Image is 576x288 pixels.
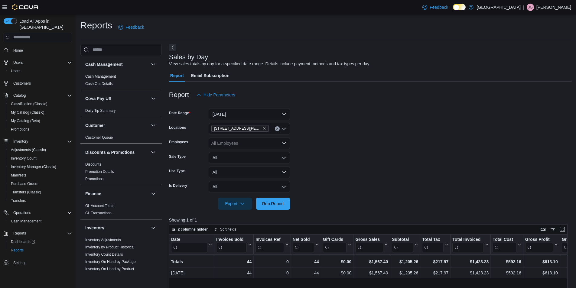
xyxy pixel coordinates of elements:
[150,95,157,102] button: Cova Pay US
[11,198,26,203] span: Transfers
[80,19,112,31] h1: Reports
[1,58,74,67] button: Users
[255,237,284,242] div: Invoices Ref
[169,169,185,173] label: Use Type
[255,237,284,252] div: Invoices Ref
[4,44,72,283] nav: Complex example
[292,237,319,252] button: Net Sold
[216,237,247,252] div: Invoices Sold
[17,18,72,30] span: Load All Apps in [GEOGRAPHIC_DATA]
[262,201,284,207] span: Run Report
[8,117,43,125] a: My Catalog (Beta)
[281,126,286,131] button: Open list of options
[85,170,114,174] a: Promotion Details
[8,117,72,125] span: My Catalog (Beta)
[355,258,388,265] div: $1,567.40
[85,238,121,242] span: Inventory Adjustments
[170,70,184,82] span: Report
[85,267,134,271] a: Inventory On Hand by Product
[169,183,187,188] label: Is Delivery
[8,163,72,170] span: Inventory Manager (Classic)
[13,81,31,86] span: Customers
[211,125,269,132] span: 1165 McNutt Road
[6,238,74,246] a: Dashboards
[11,239,35,244] span: Dashboards
[11,173,26,178] span: Manifests
[8,155,72,162] span: Inventory Count
[392,237,418,252] button: Subtotal
[8,67,72,75] span: Users
[169,140,188,144] label: Employees
[11,230,28,237] button: Reports
[1,258,74,267] button: Settings
[85,211,112,215] a: GL Transactions
[11,47,72,54] span: Home
[11,138,72,145] span: Inventory
[80,161,162,185] div: Discounts & Promotions
[150,190,157,197] button: Finance
[203,92,235,98] span: Hide Parameters
[212,226,239,233] button: Sort fields
[6,67,74,75] button: Users
[559,226,566,233] button: Enter fullscreen
[11,259,72,266] span: Settings
[209,108,290,120] button: [DATE]
[150,149,157,156] button: Discounts & Promotions
[85,204,114,208] a: GL Account Totals
[323,269,352,277] div: $0.00
[85,82,113,86] a: Cash Out Details
[275,126,280,131] button: Clear input
[85,61,148,67] button: Cash Management
[11,259,29,267] a: Settings
[8,180,72,187] span: Purchase Orders
[11,127,29,132] span: Promotions
[8,109,72,116] span: My Catalog (Classic)
[8,155,39,162] a: Inventory Count
[8,67,23,75] a: Users
[169,44,176,51] button: Next
[169,91,189,99] h3: Report
[355,237,383,242] div: Gross Sales
[169,61,370,67] div: View sales totals by day for a specified date range. Details include payment methods and tax type...
[8,189,72,196] span: Transfers (Classic)
[220,227,236,232] span: Sort fields
[452,237,489,252] button: Total Invoiced
[8,189,44,196] a: Transfers (Classic)
[1,137,74,146] button: Inventory
[539,226,547,233] button: Keyboard shortcuts
[6,163,74,171] button: Inventory Manager (Classic)
[452,237,484,252] div: Total Invoiced
[6,196,74,205] button: Transfers
[355,269,388,277] div: $1,567.40
[11,147,46,152] span: Adjustments (Classic)
[85,122,148,128] button: Customer
[1,46,74,55] button: Home
[85,95,111,102] h3: Cova Pay US
[6,154,74,163] button: Inventory Count
[13,93,26,98] span: Catalog
[8,126,32,133] a: Promotions
[11,164,56,169] span: Inventory Manager (Classic)
[430,4,448,10] span: Feedback
[85,74,116,79] span: Cash Management
[11,110,44,115] span: My Catalog (Classic)
[8,100,72,108] span: Classification (Classic)
[493,237,516,242] div: Total Cost
[1,229,74,238] button: Reports
[452,269,489,277] div: $1,423.23
[178,227,209,232] span: 2 columns hidden
[422,237,444,242] div: Total Tax
[216,258,252,265] div: 44
[6,125,74,134] button: Promotions
[85,191,148,197] button: Finance
[6,188,74,196] button: Transfers (Classic)
[11,138,31,145] button: Inventory
[527,4,534,11] div: Jesus Gonzalez
[11,156,37,161] span: Inventory Count
[8,238,37,245] a: Dashboards
[85,162,101,167] a: Discounts
[323,237,351,252] button: Gift Cards
[392,258,418,265] div: $1,205.26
